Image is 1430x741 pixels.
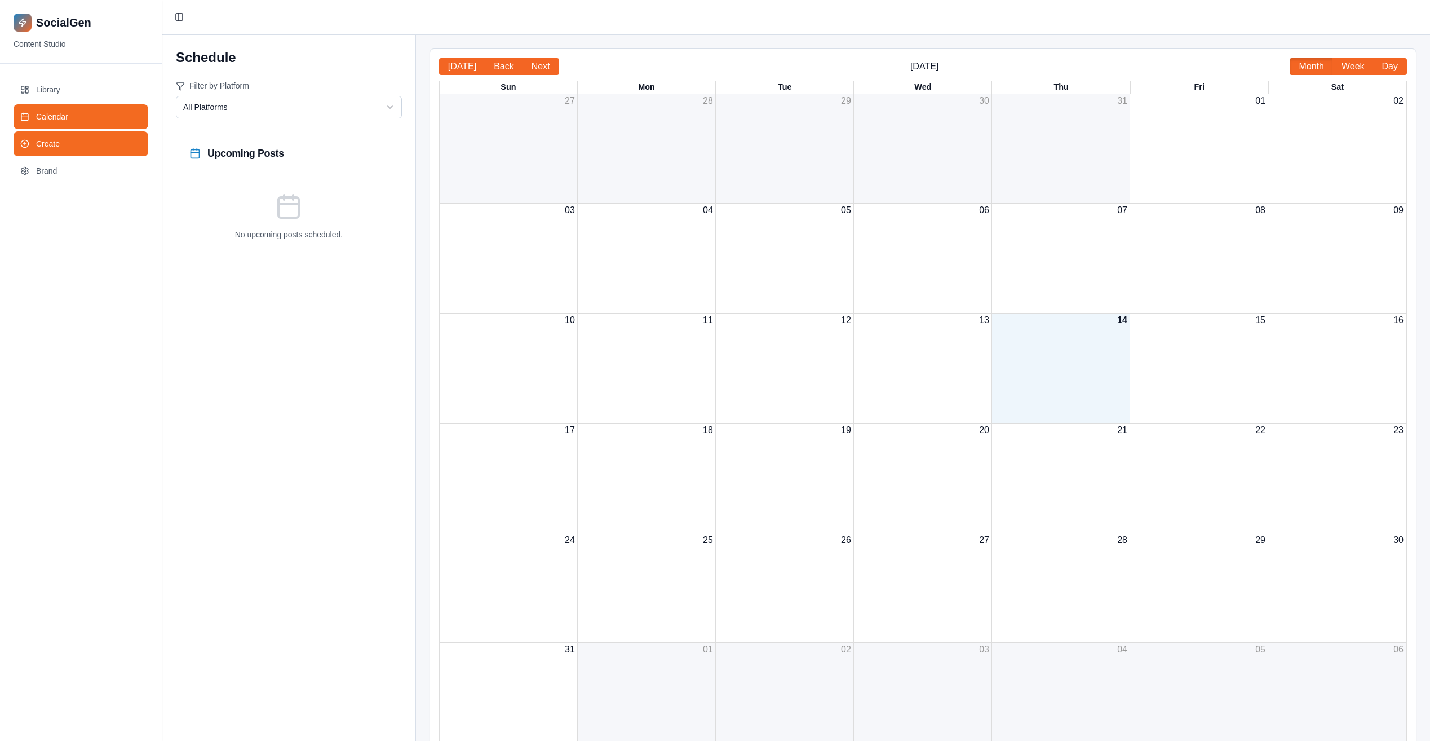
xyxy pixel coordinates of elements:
[565,314,575,327] button: 10
[778,82,792,91] span: Tue
[979,533,989,547] button: 27
[1117,424,1127,437] button: 21
[565,424,575,437] button: 17
[1117,643,1127,656] button: 04
[189,229,388,240] p: No upcoming posts scheduled.
[565,94,575,108] button: 27
[14,131,148,156] a: Create
[1255,314,1265,327] button: 15
[1393,94,1404,108] button: 02
[1255,424,1265,437] button: 22
[841,533,851,547] button: 26
[439,58,485,75] button: [DATE]
[36,15,91,30] h1: SocialGen
[1393,204,1404,217] button: 09
[36,111,68,122] span: Calendar
[559,60,1290,73] span: [DATE]
[1255,204,1265,217] button: 08
[914,82,931,91] span: Wed
[979,643,989,656] button: 03
[841,94,851,108] button: 29
[36,165,57,177] span: Brand
[36,138,60,149] span: Create
[176,48,402,67] h2: Schedule
[841,314,851,327] button: 12
[14,38,148,50] p: Content Studio
[979,204,989,217] button: 06
[501,82,516,91] span: Sun
[1117,204,1127,217] button: 07
[703,94,713,108] button: 28
[485,58,523,75] button: Back
[1393,643,1404,656] button: 06
[1255,643,1265,656] button: 05
[703,643,713,656] button: 01
[1393,314,1404,327] button: 16
[565,643,575,656] button: 31
[565,204,575,217] button: 03
[979,94,989,108] button: 30
[703,424,713,437] button: 18
[1393,533,1404,547] button: 30
[14,158,148,183] a: Brand
[703,204,713,217] button: 04
[1117,533,1127,547] button: 28
[523,58,559,75] button: Next
[841,424,851,437] button: 19
[14,77,148,102] a: Library
[1255,533,1265,547] button: 29
[841,643,851,656] button: 02
[638,82,655,91] span: Mon
[1053,82,1068,91] span: Thu
[1194,82,1205,91] span: Fri
[703,533,713,547] button: 25
[703,314,713,327] button: 11
[176,80,402,91] label: Filter by Platform
[189,145,388,161] div: Upcoming Posts
[1117,94,1127,108] button: 31
[841,204,851,217] button: 05
[36,84,60,95] span: Library
[565,533,575,547] button: 24
[14,104,148,129] a: Calendar
[1373,58,1407,75] button: Day
[1290,58,1332,75] button: Month
[1393,424,1404,437] button: 23
[979,424,989,437] button: 20
[1255,94,1265,108] button: 01
[979,314,989,327] button: 13
[1331,82,1344,91] span: Sat
[1332,58,1374,75] button: Week
[1117,314,1127,327] button: 14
